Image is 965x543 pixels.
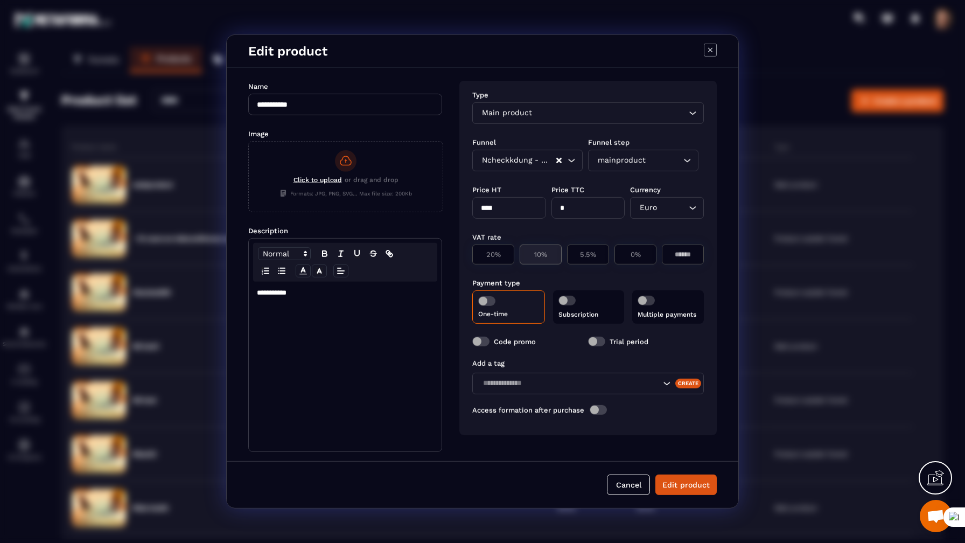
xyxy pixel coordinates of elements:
[479,378,660,389] input: Search for option
[293,176,342,184] span: Click to upload
[479,107,534,119] span: Main product
[345,176,398,186] span: or drag and drop
[920,500,952,532] div: Mở cuộc trò chuyện
[472,91,488,99] label: Type
[630,186,661,194] label: Currency
[248,82,268,90] label: Name
[630,197,704,219] div: Search for option
[607,475,650,495] button: Cancel
[479,155,555,166] span: Ncheckkdung - Copy
[472,373,704,394] div: Search for option
[534,107,686,119] input: Search for option
[494,337,536,345] label: Code promo
[472,359,505,367] label: Add a tag
[638,311,698,318] p: Multiple payments
[659,202,686,214] input: Search for option
[478,250,508,259] p: 20%
[555,155,555,166] input: Search for option
[248,227,288,235] label: Description
[472,186,501,194] label: Price HT
[248,130,269,138] label: Image
[472,279,520,287] label: Payment type
[556,156,562,164] button: Clear Selected
[595,155,648,166] span: mainproduct
[248,44,327,59] h4: Edit product
[648,155,681,166] input: Search for option
[526,250,556,259] p: 10%
[472,233,501,241] label: VAT rate
[472,406,584,414] label: Access formation after purchase
[472,150,583,171] div: Search for option
[551,186,584,194] label: Price TTC
[472,138,496,147] label: Funnel
[675,379,702,388] div: Create
[620,250,651,259] p: 0%
[588,138,630,147] label: Funnel step
[558,311,619,318] p: Subscription
[478,310,539,318] p: One-time
[472,102,704,124] div: Search for option
[637,202,659,214] span: Euro
[588,150,698,171] div: Search for option
[279,190,412,197] span: Formats: JPG, PNG, SVG... Max file size: 200Kb
[655,475,717,495] button: Edit product
[610,337,648,345] label: Trial period
[573,250,603,259] p: 5.5%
